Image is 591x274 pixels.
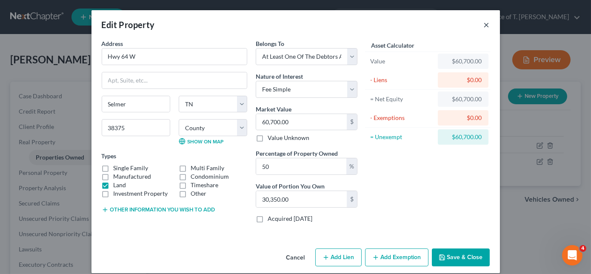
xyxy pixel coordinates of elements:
label: Market Value [256,105,291,114]
div: $0.00 [445,114,482,122]
div: Edit Property [102,19,155,31]
div: % [346,158,357,174]
button: Add Exemption [365,248,428,266]
div: $0.00 [445,76,482,84]
button: Save & Close [432,248,490,266]
label: Types [102,151,117,160]
div: Value [370,57,434,66]
label: Value Unknown [268,134,309,142]
input: Enter address... [102,49,247,65]
a: Show on Map [179,138,223,145]
button: Add Lien [315,248,362,266]
input: Apt, Suite, etc... [102,72,247,88]
span: Address [102,40,123,47]
input: Enter zip... [102,119,170,136]
input: 0.00 [256,191,347,207]
label: Land [114,181,126,189]
div: = Unexempt [370,133,434,141]
div: = Net Equity [370,95,434,103]
label: Asset Calculator [371,41,414,50]
button: Other information you wish to add [102,206,215,213]
label: Manufactured [114,172,151,181]
span: 4 [580,245,586,252]
button: × [484,20,490,30]
label: Investment Property [114,189,168,198]
label: Value of Portion You Own [256,182,325,191]
div: $60,700.00 [445,95,482,103]
div: $60,700.00 [445,133,482,141]
input: 0.00 [256,114,347,130]
label: Single Family [114,164,148,172]
label: Other [191,189,206,198]
label: Acquired [DATE] [268,214,312,223]
span: Belongs To [256,40,284,47]
div: - Exemptions [370,114,434,122]
input: 0.00 [256,158,346,174]
iframe: Intercom live chat [562,245,582,265]
label: Percentage of Property Owned [256,149,338,158]
div: - Liens [370,76,434,84]
label: Timeshare [191,181,218,189]
input: Enter city... [102,96,170,112]
label: Nature of Interest [256,72,303,81]
button: Cancel [280,249,312,266]
label: Multi Family [191,164,224,172]
div: $ [347,191,357,207]
div: $ [347,114,357,130]
label: Condominium [191,172,229,181]
div: $60,700.00 [445,57,482,66]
